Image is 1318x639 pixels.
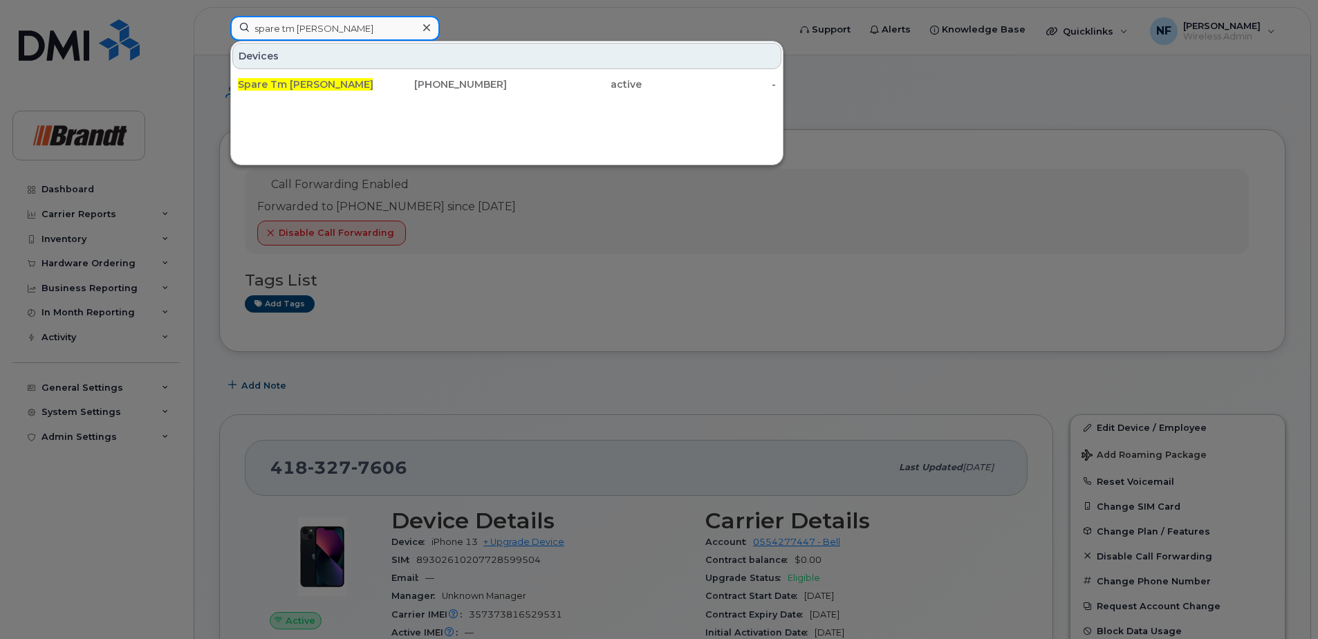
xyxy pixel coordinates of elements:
[507,77,642,91] div: active
[238,77,373,91] div: fort
[373,77,508,91] div: [PHONE_NUMBER]
[232,43,781,69] div: Devices
[232,72,781,97] a: Spare Tm [PERSON_NAME]fort[PHONE_NUMBER]active-
[238,78,373,91] span: Spare Tm [PERSON_NAME]
[642,77,777,91] div: -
